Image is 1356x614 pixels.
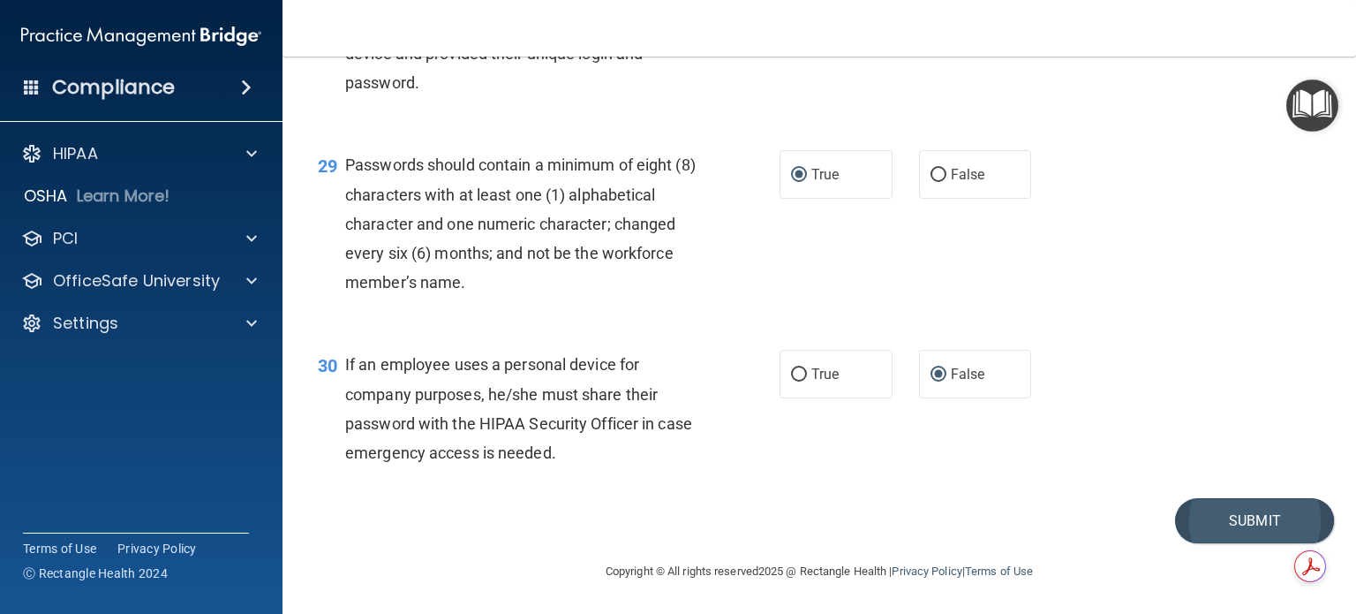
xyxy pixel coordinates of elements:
a: OfficeSafe University [21,270,257,292]
span: False [951,366,985,383]
p: PCI [53,228,78,249]
a: Privacy Policy [117,540,197,557]
div: Copyright © All rights reserved 2025 @ Rectangle Health | | [497,543,1141,600]
a: Terms of Use [23,540,96,557]
span: True [811,366,839,383]
button: Submit [1175,498,1334,543]
p: Settings [53,313,118,334]
a: PCI [21,228,257,249]
p: Learn More! [77,186,170,207]
button: Open Resource Center [1286,80,1338,132]
p: OSHA [24,186,68,207]
p: HIPAA [53,143,98,164]
span: True [811,166,839,183]
span: Ⓒ Rectangle Health 2024 [23,565,168,582]
input: False [930,368,946,382]
span: 30 [318,355,337,376]
h4: Compliance [52,75,175,100]
span: False [951,166,985,183]
span: 29 [318,155,337,177]
span: Passwords should contain a minimum of eight (8) characters with at least one (1) alphabetical cha... [345,155,696,292]
a: Privacy Policy [892,565,961,578]
img: PMB logo [21,19,261,54]
input: False [930,169,946,182]
span: If an employee uses a personal device for company purposes, he/she must share their password with... [345,355,692,462]
a: Settings [21,313,257,334]
p: OfficeSafe University [53,270,220,292]
a: HIPAA [21,143,257,164]
a: Terms of Use [965,565,1033,578]
input: True [791,368,807,382]
input: True [791,169,807,182]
